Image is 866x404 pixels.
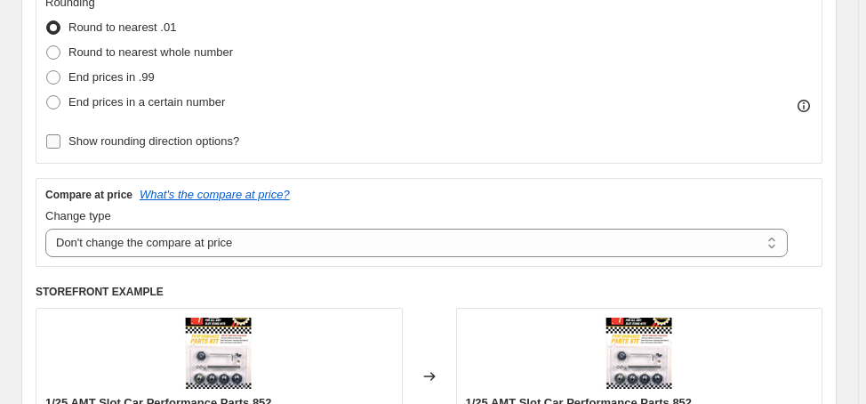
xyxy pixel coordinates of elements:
img: MPM_1_f750aab9-4a9b-4938-bca8-93ff826f8227_80x.jpg [183,318,254,389]
span: End prices in a certain number [68,95,225,109]
img: MPM_1_f750aab9-4a9b-4938-bca8-93ff826f8227_80x.jpg [604,318,675,389]
h6: STOREFRONT EXAMPLE [36,285,822,299]
span: Round to nearest whole number [68,45,233,59]
button: What's the compare at price? [140,188,290,201]
span: Show rounding direction options? [68,134,239,148]
span: Change type [45,209,111,222]
span: Round to nearest .01 [68,20,176,34]
span: End prices in .99 [68,70,155,84]
h3: Compare at price [45,188,132,202]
